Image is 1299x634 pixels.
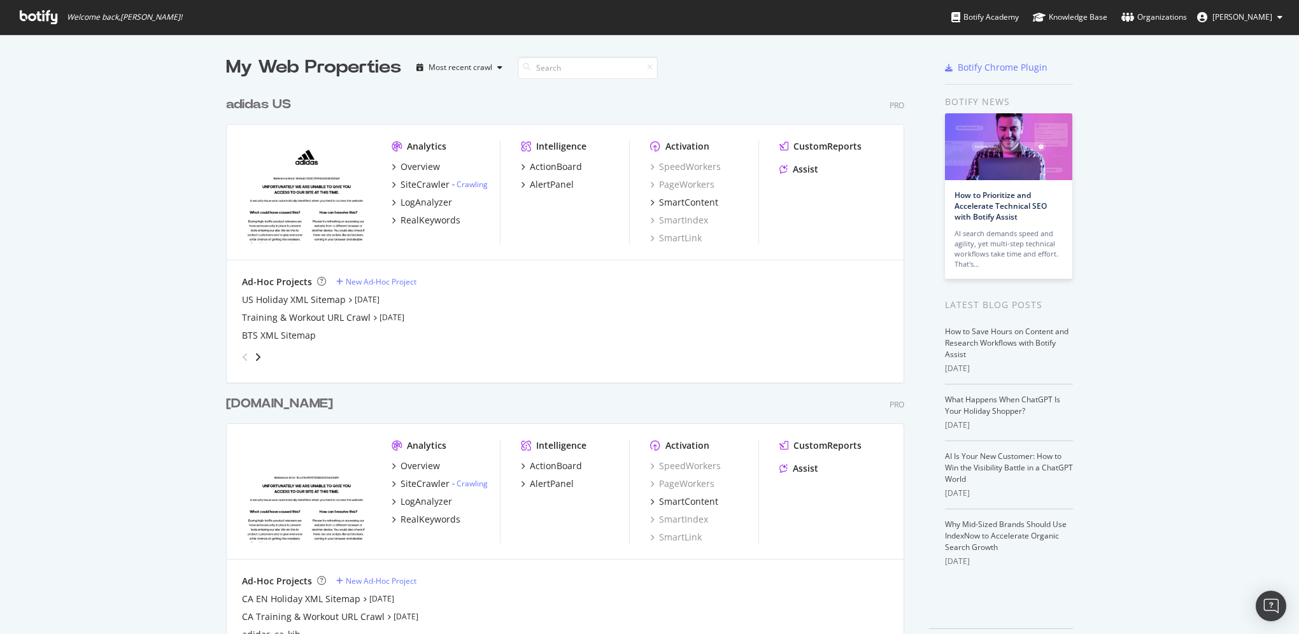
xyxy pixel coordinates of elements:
[665,140,709,153] div: Activation
[380,312,404,323] a: [DATE]
[945,113,1072,180] img: How to Prioritize and Accelerate Technical SEO with Botify Assist
[392,196,452,209] a: LogAnalyzer
[951,11,1019,24] div: Botify Academy
[945,326,1068,360] a: How to Save Hours on Content and Research Workflows with Botify Assist
[226,395,338,413] a: [DOMAIN_NAME]
[890,100,904,111] div: Pro
[392,460,440,472] a: Overview
[793,439,862,452] div: CustomReports
[242,276,312,288] div: Ad-Hoc Projects
[650,160,721,173] a: SpeedWorkers
[536,140,586,153] div: Intelligence
[945,394,1060,416] a: What Happens When ChatGPT Is Your Holiday Shopper?
[355,294,380,305] a: [DATE]
[401,477,450,490] div: SiteCrawler
[407,439,446,452] div: Analytics
[955,229,1063,269] div: AI search demands speed and agility, yet multi-step technical workflows take time and effort. Tha...
[650,178,714,191] a: PageWorkers
[407,140,446,153] div: Analytics
[536,439,586,452] div: Intelligence
[793,140,862,153] div: CustomReports
[392,495,452,508] a: LogAnalyzer
[521,160,582,173] a: ActionBoard
[226,95,291,114] div: adidas US
[226,95,296,114] a: adidas US
[457,179,488,190] a: Crawling
[346,575,416,586] div: New Ad-Hoc Project
[392,178,488,191] a: SiteCrawler- Crawling
[452,179,488,190] div: -
[945,298,1073,312] div: Latest Blog Posts
[1212,11,1272,22] span: Kate Fischer
[237,347,253,367] div: angle-left
[401,460,440,472] div: Overview
[429,64,492,71] div: Most recent crawl
[67,12,182,22] span: Welcome back, [PERSON_NAME] !
[392,477,488,490] a: SiteCrawler- Crawling
[1121,11,1187,24] div: Organizations
[394,611,418,622] a: [DATE]
[242,311,371,324] a: Training & Workout URL Crawl
[955,190,1047,222] a: How to Prioritize and Accelerate Technical SEO with Botify Assist
[452,478,488,489] div: -
[242,439,371,542] img: adidas.ca
[242,329,316,342] a: BTS XML Sitemap
[890,399,904,410] div: Pro
[242,140,371,243] img: adidas.com/us
[401,214,460,227] div: RealKeywords
[1033,11,1107,24] div: Knowledge Base
[659,196,718,209] div: SmartContent
[401,495,452,508] div: LogAnalyzer
[779,163,818,176] a: Assist
[659,495,718,508] div: SmartContent
[392,513,460,526] a: RealKeywords
[945,488,1073,499] div: [DATE]
[945,95,1073,109] div: Botify news
[650,196,718,209] a: SmartContent
[945,419,1073,431] div: [DATE]
[518,57,658,79] input: Search
[530,160,582,173] div: ActionBoard
[945,556,1073,567] div: [DATE]
[530,460,582,472] div: ActionBoard
[521,460,582,472] a: ActionBoard
[650,460,721,472] a: SpeedWorkers
[401,160,440,173] div: Overview
[253,351,262,363] div: angle-right
[530,178,574,191] div: AlertPanel
[369,593,394,604] a: [DATE]
[779,140,862,153] a: CustomReports
[650,214,708,227] a: SmartIndex
[242,610,385,623] a: CA Training & Workout URL Crawl
[650,531,702,544] a: SmartLink
[521,477,574,490] a: AlertPanel
[793,163,818,176] div: Assist
[521,178,574,191] a: AlertPanel
[346,276,416,287] div: New Ad-Hoc Project
[242,293,346,306] a: US Holiday XML Sitemap
[411,57,508,78] button: Most recent crawl
[779,462,818,475] a: Assist
[1256,591,1286,621] div: Open Intercom Messenger
[945,61,1047,74] a: Botify Chrome Plugin
[1187,7,1293,27] button: [PERSON_NAME]
[650,477,714,490] a: PageWorkers
[401,196,452,209] div: LogAnalyzer
[530,477,574,490] div: AlertPanel
[401,513,460,526] div: RealKeywords
[226,55,401,80] div: My Web Properties
[945,363,1073,374] div: [DATE]
[242,575,312,588] div: Ad-Hoc Projects
[457,478,488,489] a: Crawling
[779,439,862,452] a: CustomReports
[336,575,416,586] a: New Ad-Hoc Project
[650,513,708,526] a: SmartIndex
[242,593,360,605] a: CA EN Holiday XML Sitemap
